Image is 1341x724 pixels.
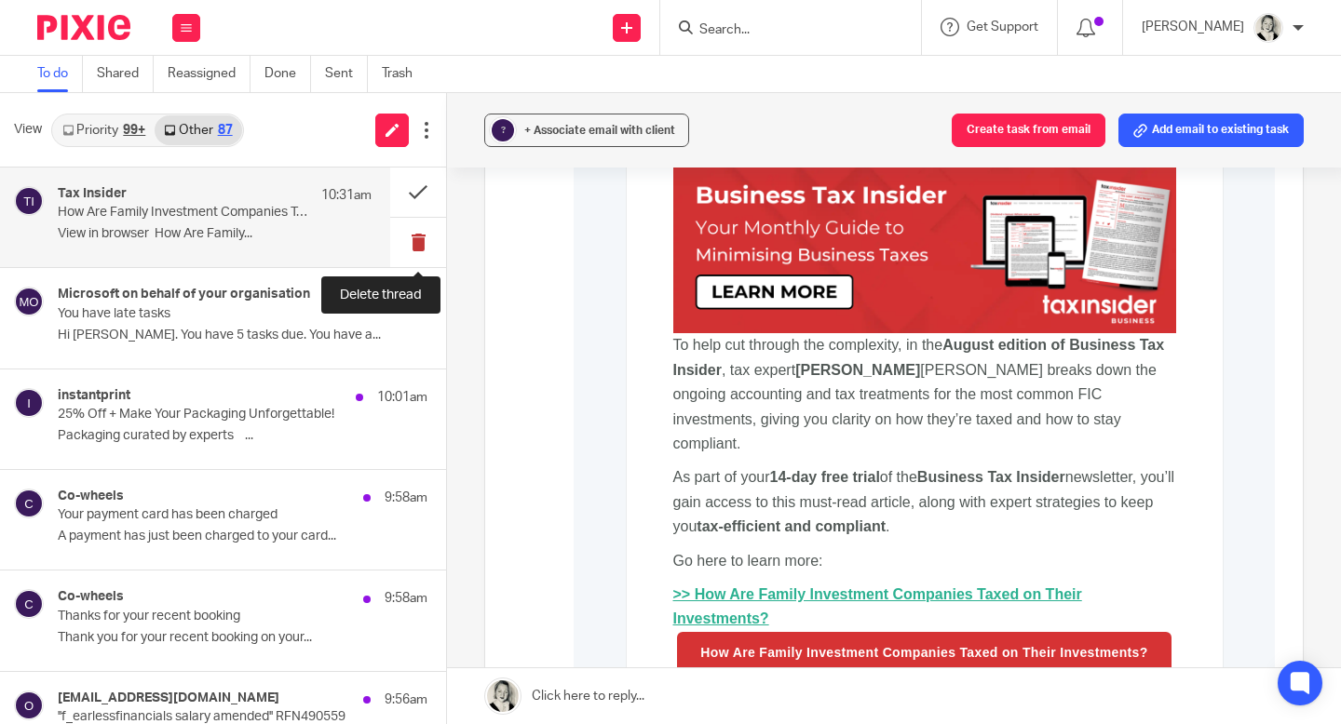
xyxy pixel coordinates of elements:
[382,56,427,92] a: Trash
[14,287,44,316] img: svg%3E
[58,489,124,504] h4: Co-wheels
[100,640,603,714] p: As part of your of the newsletter, you’ll gain access to this must-read article, along with exper...
[325,56,368,92] a: Sent
[222,537,346,553] strong: [PERSON_NAME]
[100,243,603,342] p: Family investment companies (FICs) are becoming an increasingly popular tool for succession and e...
[58,690,279,706] h4: [EMAIL_ADDRESS][DOMAIN_NAME]
[1142,18,1244,36] p: [PERSON_NAME]
[58,328,427,343] p: Hi [PERSON_NAME]. You have 5 tasks due. You have a...
[1118,114,1304,147] button: Add email to existing task
[58,407,354,422] p: 25% Off + Make Your Packaging Unforgettable!
[14,388,44,418] img: svg%3E
[100,117,603,243] h1: How Are Family Investment Companies Taxed on Their Investments?
[155,115,241,145] a: Other87
[14,120,42,140] span: View
[123,693,312,709] strong: tax-efficient and compliant
[58,226,372,242] p: View in browser How Are Family...
[58,630,427,646] p: Thank you for your recent booking on your...
[967,20,1038,34] span: Get Support
[14,690,44,720] img: svg%3E
[168,56,251,92] a: Reassigned
[484,114,689,147] button: ? + Associate email with client
[310,2,388,15] a: View in browser
[37,56,83,92] a: To do
[58,428,427,444] p: Packaging curated by experts ...
[58,306,354,322] p: You have late tasks
[58,529,427,544] p: A payment has just been charged to your card...
[58,287,310,302] h4: Microsoft on behalf of your organisation
[196,644,306,660] strong: 14-day free trial
[385,489,427,507] p: 9:58am
[698,22,865,39] input: Search
[1253,13,1283,43] img: DA590EE6-2184-4DF2-A25D-D99FB904303F_1_201_a.jpeg
[100,512,591,552] strong: August edition of Business Tax Insider
[524,125,675,136] span: + Associate email with client
[58,205,309,221] p: How Are Family Investment Companies Taxed on Their Investments?
[58,507,354,523] p: Your payment card has been charged
[385,589,427,608] p: 9:58am
[123,124,145,137] div: 99+
[218,124,233,137] div: 87
[952,114,1105,147] button: Create task from email
[100,508,603,631] p: To help cut through the complexity, in the , tax expert [PERSON_NAME] breaks down the ongoing acc...
[492,119,514,141] div: ?
[97,56,154,92] a: Shared
[58,609,354,624] p: Thanks for your recent booking
[37,15,130,40] img: Pixie
[344,644,492,660] strong: Business Tax Insider
[14,589,44,619] img: svg%3E
[264,56,311,92] a: Done
[58,388,130,404] h4: instantprint
[14,489,44,518] img: svg%3E
[377,388,427,407] p: 10:01am
[58,589,124,605] h4: Co-wheels
[377,287,427,305] p: 10:03am
[321,186,372,205] p: 10:31am
[14,186,44,216] img: svg%3E
[385,690,427,709] p: 9:56am
[58,186,127,202] h4: Tax Insider
[53,115,155,145] a: Priority99+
